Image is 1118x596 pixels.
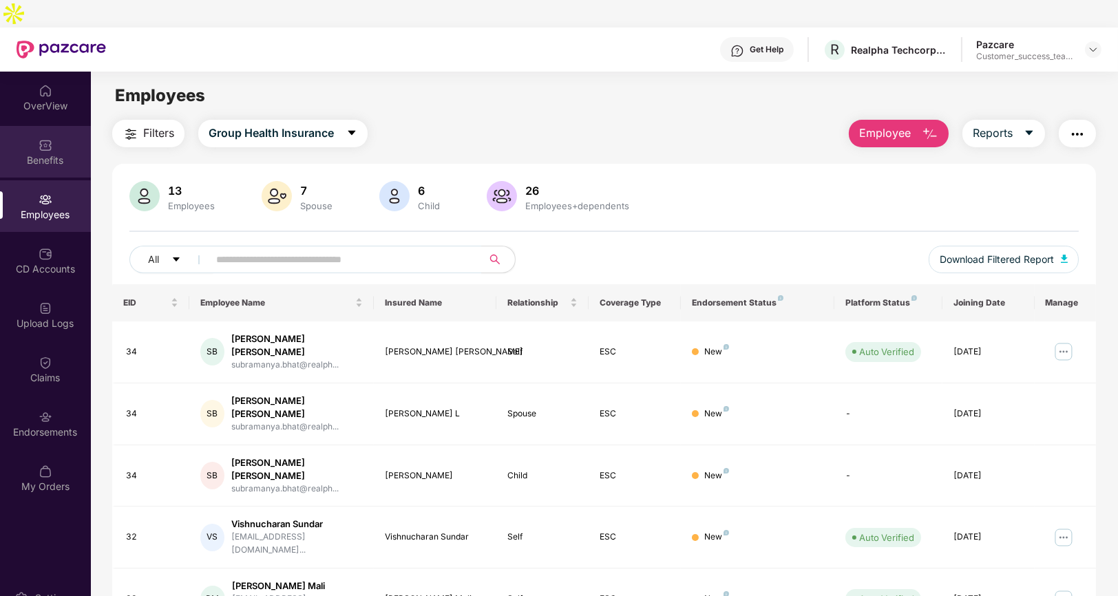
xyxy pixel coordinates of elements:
button: Reportscaret-down [962,120,1045,147]
div: [DATE] [953,407,1024,421]
button: Filters [112,120,184,147]
th: Insured Name [374,284,497,321]
div: Employees [165,200,218,211]
div: Endorsement Status [692,297,823,308]
div: Customer_success_team_lead [976,51,1073,62]
img: svg+xml;base64,PHN2ZyBpZD0iVXBsb2FkX0xvZ3MiIGRhdGEtbmFtZT0iVXBsb2FkIExvZ3MiIHhtbG5zPSJodHRwOi8vd3... [39,301,52,315]
div: [PERSON_NAME] [PERSON_NAME] [231,456,363,482]
button: search [481,246,516,273]
div: Vishnucharan Sundar [385,531,486,544]
div: Pazcare [976,38,1073,51]
div: [PERSON_NAME] L [385,407,486,421]
div: ESC [600,345,670,359]
div: Auto Verified [859,531,914,544]
div: ESC [600,531,670,544]
img: svg+xml;base64,PHN2ZyBpZD0iRW5kb3JzZW1lbnRzIiB4bWxucz0iaHR0cDovL3d3dy53My5vcmcvMjAwMC9zdmciIHdpZH... [39,410,52,424]
img: svg+xml;base64,PHN2ZyB4bWxucz0iaHR0cDovL3d3dy53My5vcmcvMjAwMC9zdmciIHhtbG5zOnhsaW5rPSJodHRwOi8vd3... [922,126,938,142]
img: svg+xml;base64,PHN2ZyBpZD0iTXlfT3JkZXJzIiBkYXRhLW5hbWU9Ik15IE9yZGVycyIgeG1sbnM9Imh0dHA6Ly93d3cudz... [39,465,52,478]
div: Get Help [750,44,783,55]
img: svg+xml;base64,PHN2ZyB4bWxucz0iaHR0cDovL3d3dy53My5vcmcvMjAwMC9zdmciIHdpZHRoPSI4IiBoZWlnaHQ9IjgiIH... [724,468,729,473]
div: New [704,407,729,421]
span: EID [123,297,168,308]
div: Child [507,469,578,482]
img: svg+xml;base64,PHN2ZyBpZD0iSG9tZSIgeG1sbnM9Imh0dHA6Ly93d3cudzMub3JnLzIwMDAvc3ZnIiB3aWR0aD0iMjAiIG... [39,84,52,98]
span: search [481,254,508,265]
td: - [834,383,942,445]
img: svg+xml;base64,PHN2ZyB4bWxucz0iaHR0cDovL3d3dy53My5vcmcvMjAwMC9zdmciIHdpZHRoPSI4IiBoZWlnaHQ9IjgiIH... [724,406,729,412]
img: svg+xml;base64,PHN2ZyB4bWxucz0iaHR0cDovL3d3dy53My5vcmcvMjAwMC9zdmciIHdpZHRoPSI4IiBoZWlnaHQ9IjgiIH... [778,295,783,301]
div: Spouse [297,200,335,211]
div: Vishnucharan Sundar [231,518,363,531]
img: svg+xml;base64,PHN2ZyBpZD0iQmVuZWZpdHMiIHhtbG5zPSJodHRwOi8vd3d3LnczLm9yZy8yMDAwL3N2ZyIgd2lkdGg9Ij... [39,138,52,152]
div: [DATE] [953,531,1024,544]
span: Employees [115,85,205,105]
span: caret-down [346,127,357,140]
div: subramanya.bhat@realph... [231,359,363,372]
img: manageButton [1053,341,1075,363]
div: Realpha Techcorp Private Limited [851,43,947,56]
div: 34 [126,407,178,421]
span: Relationship [507,297,567,308]
button: Download Filtered Report [929,246,1079,273]
div: 34 [126,345,178,359]
div: Platform Status [845,297,931,308]
img: svg+xml;base64,PHN2ZyB4bWxucz0iaHR0cDovL3d3dy53My5vcmcvMjAwMC9zdmciIHdpZHRoPSIyNCIgaGVpZ2h0PSIyNC... [123,126,139,142]
div: 6 [415,184,443,198]
div: Self [507,531,578,544]
div: 34 [126,469,178,482]
span: Filters [143,125,174,142]
img: manageButton [1053,526,1075,549]
div: SB [200,462,224,489]
div: New [704,531,729,544]
img: svg+xml;base64,PHN2ZyBpZD0iQ0RfQWNjb3VudHMiIGRhdGEtbmFtZT0iQ0QgQWNjb3VudHMiIHhtbG5zPSJodHRwOi8vd3... [39,247,52,261]
img: svg+xml;base64,PHN2ZyB4bWxucz0iaHR0cDovL3d3dy53My5vcmcvMjAwMC9zdmciIHhtbG5zOnhsaW5rPSJodHRwOi8vd3... [487,181,517,211]
img: svg+xml;base64,PHN2ZyB4bWxucz0iaHR0cDovL3d3dy53My5vcmcvMjAwMC9zdmciIHhtbG5zOnhsaW5rPSJodHRwOi8vd3... [262,181,292,211]
div: subramanya.bhat@realph... [231,482,363,496]
img: svg+xml;base64,PHN2ZyBpZD0iSGVscC0zMngzMiIgeG1sbnM9Imh0dHA6Ly93d3cudzMub3JnLzIwMDAvc3ZnIiB3aWR0aD... [730,44,744,58]
th: Relationship [496,284,589,321]
img: svg+xml;base64,PHN2ZyB4bWxucz0iaHR0cDovL3d3dy53My5vcmcvMjAwMC9zdmciIHhtbG5zOnhsaW5rPSJodHRwOi8vd3... [129,181,160,211]
div: [PERSON_NAME] [PERSON_NAME] [385,345,486,359]
button: Allcaret-down [129,246,213,273]
span: Employee [859,125,911,142]
div: 7 [297,184,335,198]
img: svg+xml;base64,PHN2ZyB4bWxucz0iaHR0cDovL3d3dy53My5vcmcvMjAwMC9zdmciIHhtbG5zOnhsaW5rPSJodHRwOi8vd3... [379,181,410,211]
span: All [148,252,159,267]
th: Manage [1035,284,1096,321]
span: Reports [973,125,1013,142]
span: Group Health Insurance [209,125,334,142]
div: New [704,345,729,359]
div: SB [200,338,224,365]
div: [PERSON_NAME] [385,469,486,482]
div: [DATE] [953,345,1024,359]
div: Self [507,345,578,359]
span: R [830,41,839,58]
img: svg+xml;base64,PHN2ZyB4bWxucz0iaHR0cDovL3d3dy53My5vcmcvMjAwMC9zdmciIHdpZHRoPSI4IiBoZWlnaHQ9IjgiIH... [724,530,729,535]
div: [EMAIL_ADDRESS][DOMAIN_NAME]... [231,531,363,557]
th: Coverage Type [589,284,681,321]
div: 32 [126,531,178,544]
div: 13 [165,184,218,198]
div: Employees+dependents [523,200,632,211]
span: caret-down [171,255,181,266]
span: Download Filtered Report [940,252,1054,267]
div: [DATE] [953,469,1024,482]
span: Employee Name [200,297,352,308]
div: [PERSON_NAME] Mali [232,579,362,593]
th: EID [112,284,189,321]
div: [PERSON_NAME] [PERSON_NAME] [231,394,363,421]
span: caret-down [1024,127,1035,140]
div: New [704,469,729,482]
th: Employee Name [189,284,374,321]
div: SB [200,400,224,427]
div: ESC [600,407,670,421]
div: VS [200,524,224,551]
img: New Pazcare Logo [17,41,106,58]
div: [PERSON_NAME] [PERSON_NAME] [231,332,363,359]
div: ESC [600,469,670,482]
th: Joining Date [942,284,1035,321]
img: svg+xml;base64,PHN2ZyBpZD0iRHJvcGRvd24tMzJ4MzIiIHhtbG5zPSJodHRwOi8vd3d3LnczLm9yZy8yMDAwL3N2ZyIgd2... [1088,44,1099,55]
img: svg+xml;base64,PHN2ZyB4bWxucz0iaHR0cDovL3d3dy53My5vcmcvMjAwMC9zdmciIHdpZHRoPSI4IiBoZWlnaHQ9IjgiIH... [911,295,917,301]
div: 26 [523,184,632,198]
div: Auto Verified [859,345,914,359]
